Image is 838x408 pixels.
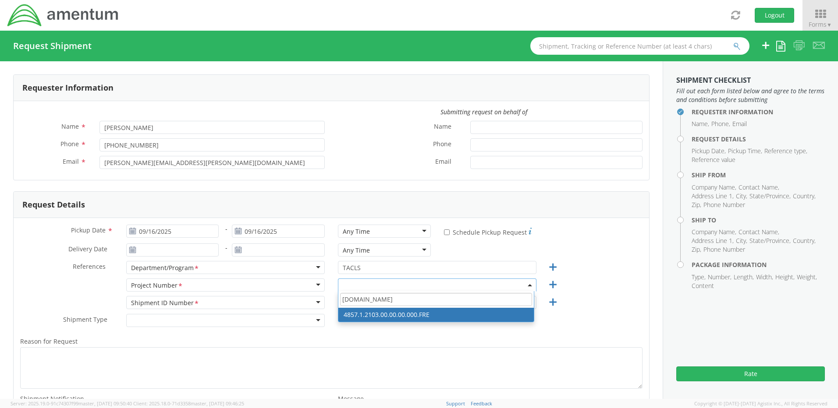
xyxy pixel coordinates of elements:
[78,400,132,407] span: master, [DATE] 09:50:40
[793,192,816,200] li: Country
[736,236,747,245] li: City
[676,87,825,104] span: Fill out each form listed below and agree to the terms and conditions before submitting
[793,236,816,245] li: Country
[692,236,734,245] li: Address Line 1
[827,21,832,28] span: ▼
[71,226,106,234] span: Pickup Date
[20,337,78,345] span: Reason for Request
[433,140,451,150] span: Phone
[692,273,706,281] li: Type
[692,217,825,223] h4: Ship To
[61,122,79,130] span: Name
[775,273,795,281] li: Height
[131,281,183,290] div: Project Number
[692,261,825,268] h4: Package Information
[435,157,451,167] span: Email
[471,400,492,407] a: Feedback
[444,229,450,235] input: Schedule Pickup Request
[676,77,825,84] h3: Shipment Checklist
[440,108,527,116] i: Submitting request on behalf of
[809,20,832,28] span: Forms
[13,41,92,51] h4: Request Shipment
[756,273,773,281] li: Width
[434,122,451,132] span: Name
[749,236,791,245] li: State/Province
[73,262,106,271] span: References
[63,157,79,165] span: Email
[692,120,709,128] li: Name
[692,200,701,209] li: Zip
[692,109,825,115] h4: Requester Information
[764,147,807,155] li: Reference type
[676,366,825,381] button: Rate
[444,226,532,237] label: Schedule Pickup Request
[63,315,107,325] span: Shipment Type
[692,183,736,192] li: Company Name
[711,120,730,128] li: Phone
[338,394,364,403] span: Message
[692,147,726,155] li: Pickup Date
[446,400,465,407] a: Support
[338,308,534,322] li: 4857.1.2103.00.00.00.000.FRE
[703,200,745,209] li: Phone Number
[732,120,747,128] li: Email
[68,245,107,255] span: Delivery Date
[692,155,735,164] li: Reference value
[739,183,779,192] li: Contact Name
[131,264,199,273] div: Department/Program
[11,400,132,407] span: Server: 2025.19.0-91c74307f99
[703,245,745,254] li: Phone Number
[736,192,747,200] li: City
[728,147,762,155] li: Pickup Time
[20,394,84,403] span: Shipment Notification
[131,299,199,308] div: Shipment ID Number
[749,192,791,200] li: State/Province
[692,281,714,290] li: Content
[755,8,794,23] button: Logout
[133,400,244,407] span: Client: 2025.18.0-71d3358
[739,228,779,236] li: Contact Name
[692,192,734,200] li: Address Line 1
[22,84,114,92] h3: Requester Information
[343,246,370,255] div: Any Time
[343,227,370,236] div: Any Time
[7,3,120,28] img: dyn-intl-logo-049831509241104b2a82.png
[797,273,817,281] li: Weight
[60,140,79,148] span: Phone
[734,273,754,281] li: Length
[708,273,731,281] li: Number
[692,228,736,236] li: Company Name
[692,245,701,254] li: Zip
[530,37,749,55] input: Shipment, Tracking or Reference Number (at least 4 chars)
[22,200,85,209] h3: Request Details
[694,400,827,407] span: Copyright © [DATE]-[DATE] Agistix Inc., All Rights Reserved
[692,136,825,142] h4: Request Details
[692,172,825,178] h4: Ship From
[191,400,244,407] span: master, [DATE] 09:46:25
